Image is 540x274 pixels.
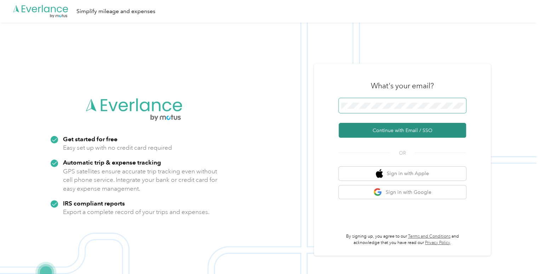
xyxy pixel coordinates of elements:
[63,135,117,143] strong: Get started for free
[63,167,218,193] p: GPS satellites ensure accurate trip tracking even without cell phone service. Integrate your bank...
[339,167,466,180] button: apple logoSign in with Apple
[373,188,382,197] img: google logo
[339,123,466,138] button: Continue with Email / SSO
[76,7,155,16] div: Simplify mileage and expenses
[339,185,466,199] button: google logoSign in with Google
[376,169,383,178] img: apple logo
[63,143,172,152] p: Easy set up with no credit card required
[371,81,434,91] h3: What's your email?
[408,234,450,239] a: Terms and Conditions
[63,199,125,207] strong: IRS compliant reports
[425,240,450,245] a: Privacy Policy
[339,233,466,246] p: By signing up, you agree to our and acknowledge that you have read our .
[63,159,161,166] strong: Automatic trip & expense tracking
[63,208,209,216] p: Export a complete record of your trips and expenses.
[390,149,415,157] span: OR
